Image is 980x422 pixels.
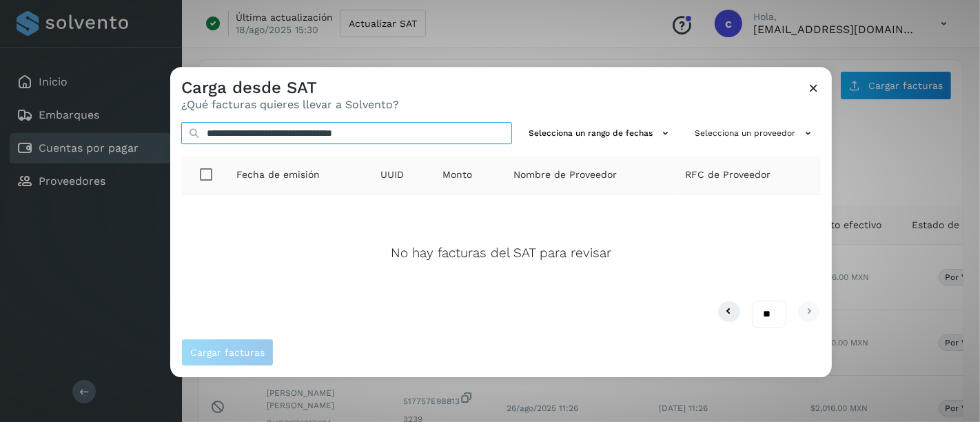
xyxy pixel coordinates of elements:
[391,245,611,261] p: No hay facturas del SAT para revisar
[380,168,404,182] span: UUID
[513,168,617,182] span: Nombre de Proveedor
[181,78,399,98] h3: Carga desde SAT
[523,122,678,145] button: Selecciona un rango de fechas
[236,168,320,182] span: Fecha de emisión
[442,168,472,182] span: Monto
[685,168,770,182] span: RFC de Proveedor
[689,122,821,145] button: Selecciona un proveedor
[190,348,265,357] span: Cargar facturas
[181,339,274,366] button: Cargar facturas
[181,98,399,111] p: ¿Qué facturas quieres llevar a Solvento?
